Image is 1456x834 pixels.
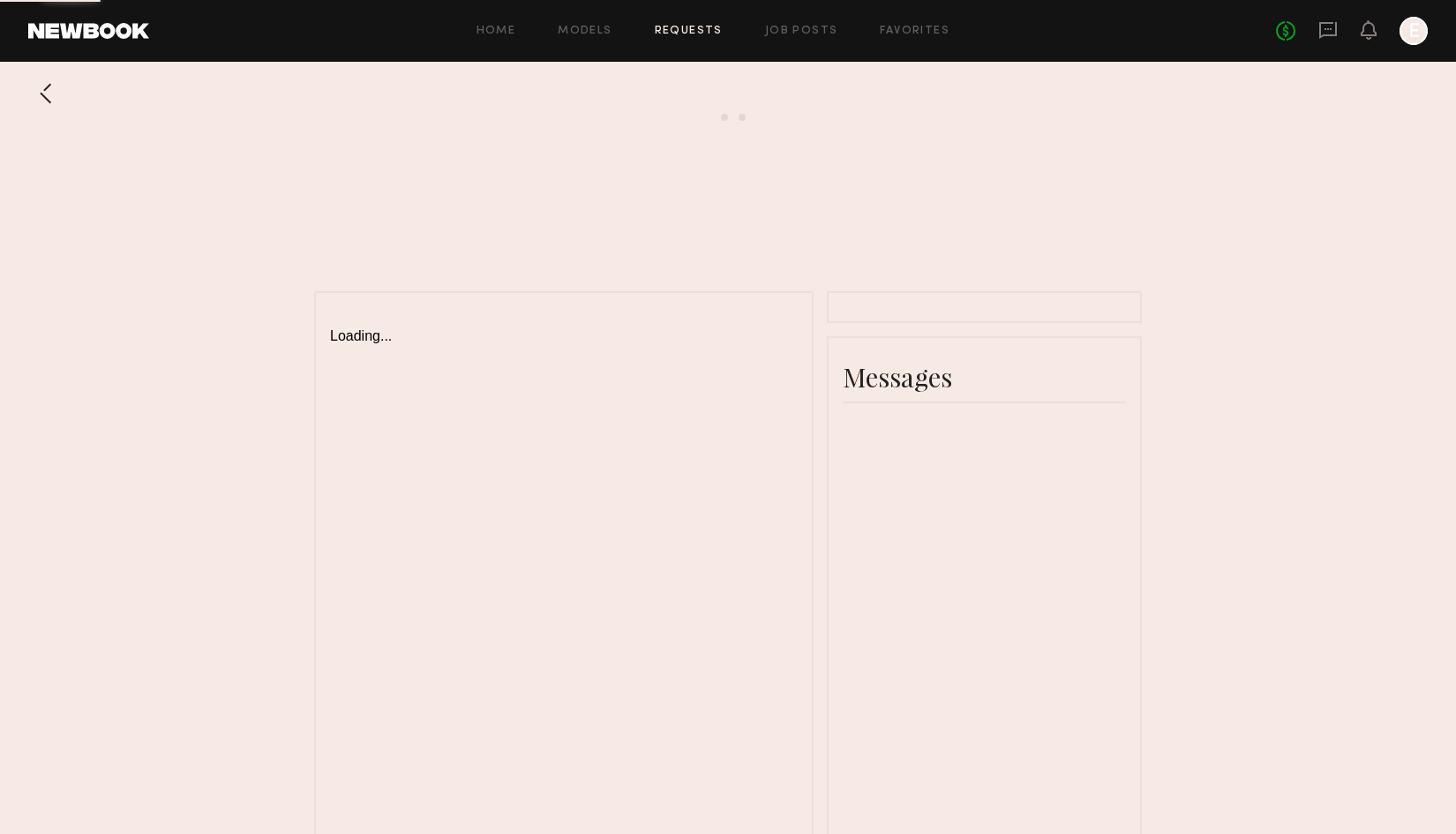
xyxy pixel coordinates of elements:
div: Messages [843,359,1126,394]
a: Favorites [880,26,949,37]
a: Home [477,26,516,37]
a: Models [558,26,612,37]
a: Job Posts [765,26,838,37]
a: Requests [655,26,723,37]
a: E [1400,17,1428,45]
div: Loading... [330,307,798,344]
